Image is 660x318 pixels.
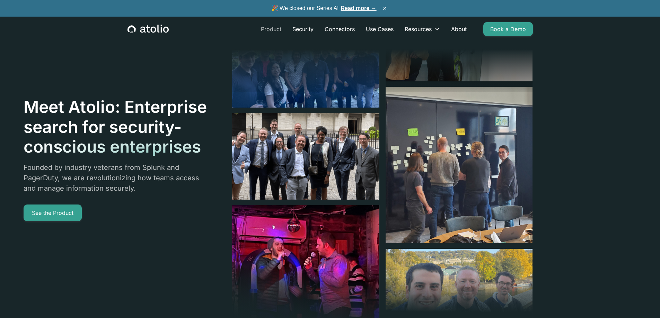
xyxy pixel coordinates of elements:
p: Founded by industry veterans from Splunk and PagerDuty, we are revolutionizing how teams access a... [24,162,208,193]
a: home [127,25,169,34]
a: About [446,22,472,36]
span: 🎉 We closed our Series A! [271,4,377,12]
a: Security [287,22,319,36]
iframe: Chat Widget [625,285,660,318]
a: See the Product [24,205,82,221]
img: image [386,87,533,243]
a: Use Cases [360,22,399,36]
a: Connectors [319,22,360,36]
h1: Meet Atolio: Enterprise search for security-conscious enterprises [24,97,208,157]
a: Book a Demo [483,22,533,36]
button: × [381,4,389,12]
a: Read more → [341,5,377,11]
div: Resources [405,25,432,33]
div: Resources [399,22,446,36]
img: image [232,113,379,200]
a: Product [255,22,287,36]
